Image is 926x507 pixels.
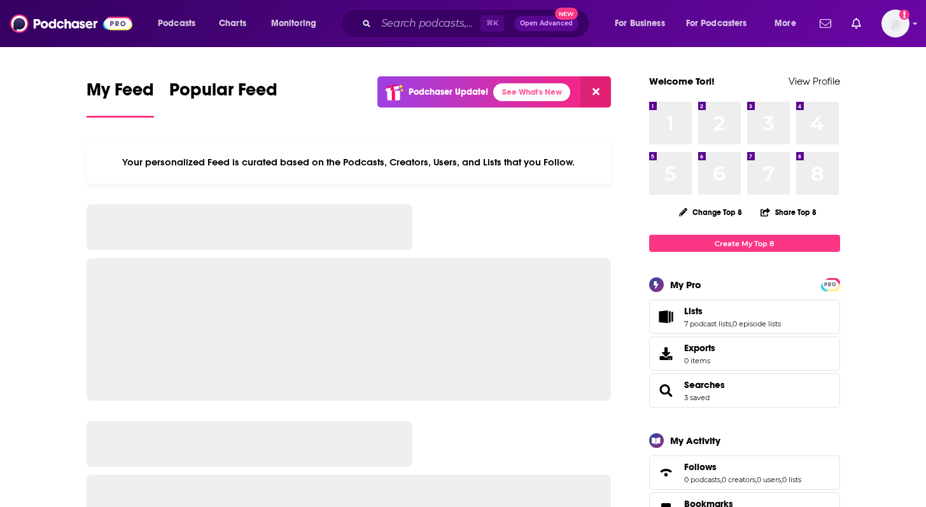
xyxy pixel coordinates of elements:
[766,13,812,34] button: open menu
[899,10,909,20] svg: Add a profile image
[520,20,573,27] span: Open Advanced
[353,9,601,38] div: Search podcasts, credits, & more...
[649,337,840,371] a: Exports
[654,308,679,326] a: Lists
[684,461,801,473] a: Follows
[760,200,817,225] button: Share Top 8
[686,15,747,32] span: For Podcasters
[649,373,840,408] span: Searches
[684,393,710,402] a: 3 saved
[823,280,838,289] span: PRO
[881,10,909,38] button: Show profile menu
[733,319,781,328] a: 0 episode lists
[684,305,781,317] a: Lists
[376,13,481,34] input: Search podcasts, credits, & more...
[684,379,725,391] a: Searches
[881,10,909,38] img: User Profile
[10,11,132,36] img: Podchaser - Follow, Share and Rate Podcasts
[881,10,909,38] span: Logged in as torisims
[87,79,154,108] span: My Feed
[781,475,782,484] span: ,
[149,13,212,34] button: open menu
[684,461,717,473] span: Follows
[671,204,750,220] button: Change Top 8
[684,319,731,328] a: 7 podcast lists
[731,319,733,328] span: ,
[649,75,715,87] a: Welcome Tori!
[684,342,715,354] span: Exports
[409,87,488,97] p: Podchaser Update!
[782,475,801,484] a: 0 lists
[169,79,277,108] span: Popular Feed
[87,79,154,118] a: My Feed
[755,475,757,484] span: ,
[815,13,836,34] a: Show notifications dropdown
[158,15,195,32] span: Podcasts
[757,475,781,484] a: 0 users
[649,300,840,334] span: Lists
[219,15,246,32] span: Charts
[823,279,838,289] a: PRO
[775,15,796,32] span: More
[789,75,840,87] a: View Profile
[670,279,701,291] div: My Pro
[654,345,679,363] span: Exports
[670,434,720,447] div: My Activity
[654,464,679,482] a: Follows
[211,13,254,34] a: Charts
[720,475,722,484] span: ,
[615,15,665,32] span: For Business
[684,475,720,484] a: 0 podcasts
[649,455,840,490] span: Follows
[684,305,703,317] span: Lists
[846,13,866,34] a: Show notifications dropdown
[169,79,277,118] a: Popular Feed
[514,16,579,31] button: Open AdvancedNew
[87,141,612,184] div: Your personalized Feed is curated based on the Podcasts, Creators, Users, and Lists that you Follow.
[684,356,715,365] span: 0 items
[722,475,755,484] a: 0 creators
[649,235,840,252] a: Create My Top 8
[262,13,333,34] button: open menu
[654,382,679,399] a: Searches
[678,13,766,34] button: open menu
[493,83,570,101] a: See What's New
[481,15,504,32] span: ⌘ K
[555,8,578,20] span: New
[606,13,681,34] button: open menu
[271,15,316,32] span: Monitoring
